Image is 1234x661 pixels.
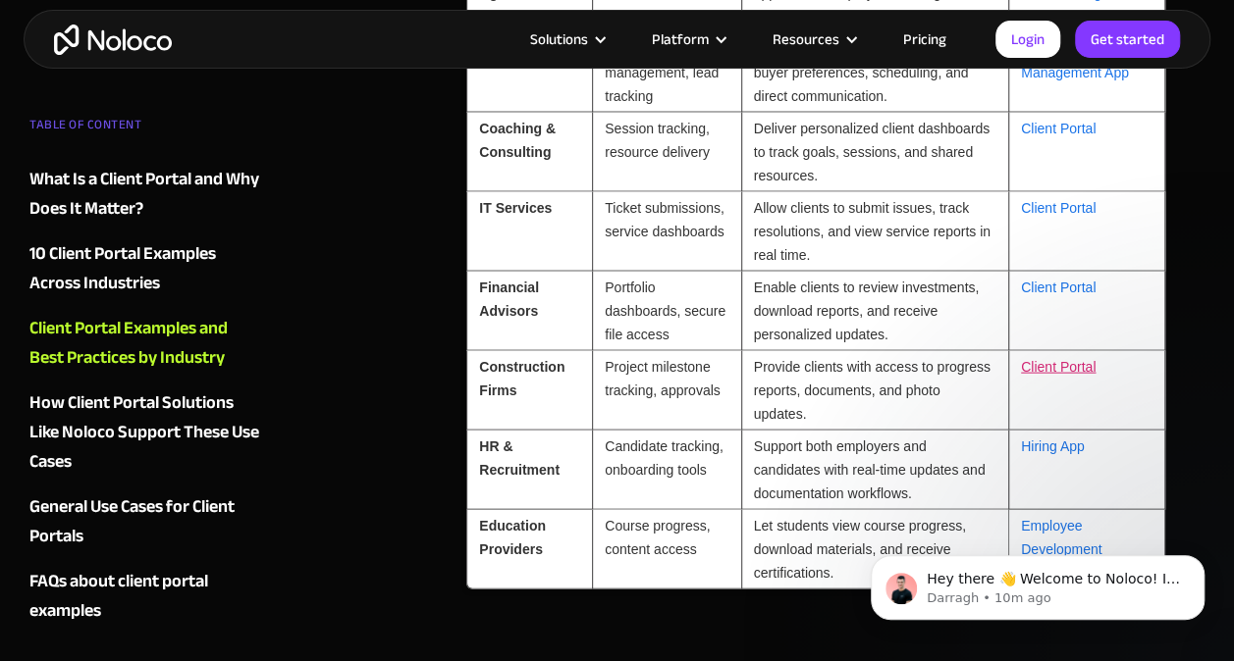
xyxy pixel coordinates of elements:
[627,26,748,52] div: Platform
[741,351,1008,431] td: Provide clients with access to progress reports, documents, and photo updates.
[29,165,261,224] a: What Is a Client Portal and Why Does It Matter?
[1075,21,1180,58] a: Get started
[995,21,1060,58] a: Login
[1021,121,1096,136] a: Client Portal
[479,438,560,478] strong: HR & Recruitment
[479,359,564,398] strong: Construction Firms
[741,272,1008,351] td: Enable clients to review investments, download reports, and receive personalized updates.
[479,280,539,319] strong: Financial Advisors
[592,192,740,272] td: Ticket submissions, service dashboards
[748,26,879,52] div: Resources
[29,314,261,373] a: Client Portal Examples and Best Practices by Industry
[592,351,740,431] td: Project milestone tracking, approvals
[592,272,740,351] td: Portfolio dashboards, secure file access
[506,26,627,52] div: Solutions
[592,510,740,589] td: Course progress, content access
[841,514,1234,651] iframe: Intercom notifications message
[592,431,740,510] td: Candidate tracking, onboarding tools
[54,25,172,55] a: home
[29,239,261,298] a: 10 Client Portal Examples Across Industries
[1021,41,1129,80] a: Real Estate Management App
[29,492,261,551] a: General Use Cases for Client Portals
[592,113,740,192] td: Session tracking, resource delivery
[741,192,1008,272] td: Allow clients to submit issues, track resolutions, and view service reports in real time.
[479,200,552,216] strong: IT Services
[1021,359,1096,375] a: Client Portal
[879,26,971,52] a: Pricing
[741,510,1008,589] td: Let students view course progress, download materials, and receive certifications.
[741,113,1008,192] td: Deliver personalized client dashboards to track goals, sessions, and shared resources.
[530,26,588,52] div: Solutions
[1021,280,1096,295] a: Client Portal
[29,567,261,626] a: FAQs about client portal examples
[652,26,709,52] div: Platform
[29,110,261,149] div: TABLE OF CONTENT
[741,431,1008,510] td: Support both employers and candidates with real-time updates and documentation workflows.
[773,26,839,52] div: Resources
[479,121,556,160] strong: Coaching & Consulting
[1021,200,1096,216] a: Client Portal
[1021,438,1085,454] a: Hiring App
[479,518,546,557] strong: Education Providers
[29,388,261,477] a: How Client Portal Solutions Like Noloco Support These Use Cases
